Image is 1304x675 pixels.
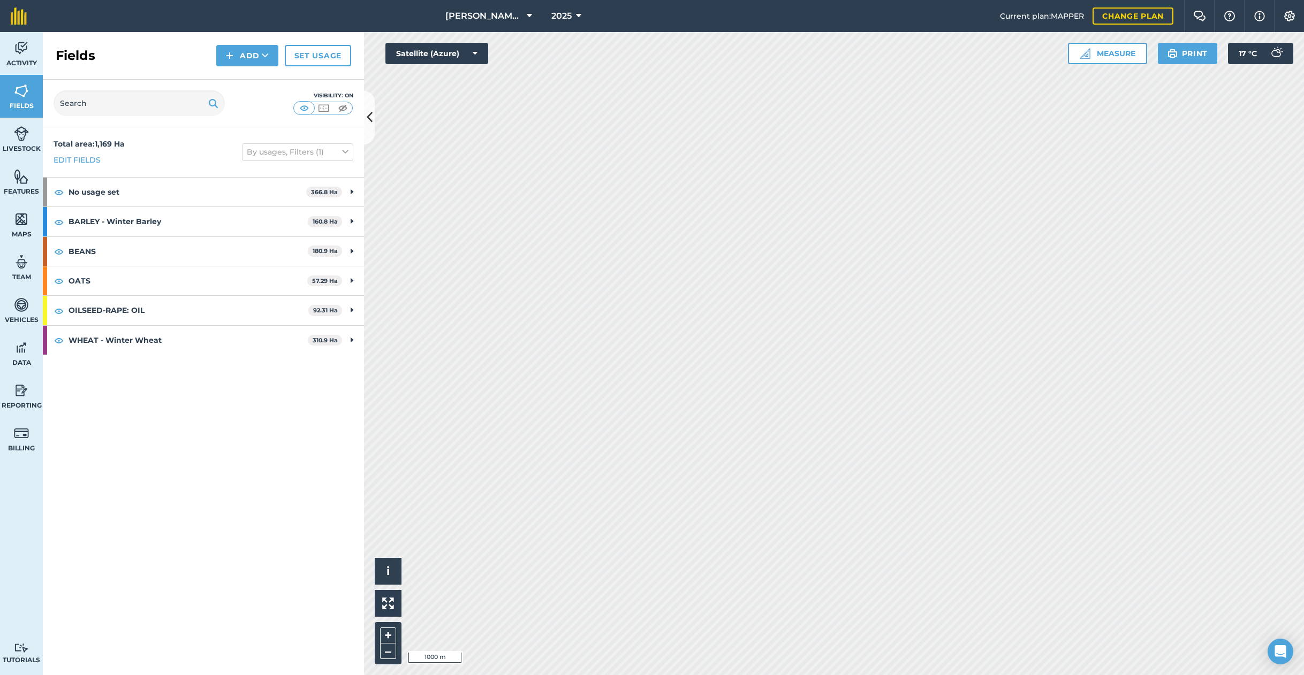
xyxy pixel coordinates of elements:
button: i [375,558,401,585]
button: Add [216,45,278,66]
img: svg+xml;base64,PD94bWwgdmVyc2lvbj0iMS4wIiBlbmNvZGluZz0idXRmLTgiPz4KPCEtLSBHZW5lcmF0b3I6IEFkb2JlIE... [14,643,29,653]
div: OILSEED-RAPE: OIL92.31 Ha [43,296,364,325]
img: A cog icon [1283,11,1296,21]
div: Visibility: On [293,91,353,100]
div: Open Intercom Messenger [1268,639,1293,664]
button: – [380,643,396,659]
img: Two speech bubbles overlapping with the left bubble in the forefront [1193,11,1206,21]
strong: BEANS [69,237,308,266]
strong: OATS [69,266,307,295]
img: svg+xml;base64,PHN2ZyB4bWxucz0iaHR0cDovL3d3dy53My5vcmcvMjAwMC9zdmciIHdpZHRoPSIxOCIgaGVpZ2h0PSIyNC... [54,186,64,198]
img: svg+xml;base64,PD94bWwgdmVyc2lvbj0iMS4wIiBlbmNvZGluZz0idXRmLTgiPz4KPCEtLSBHZW5lcmF0b3I6IEFkb2JlIE... [14,382,29,398]
img: Four arrows, one pointing top left, one top right, one bottom right and the last bottom left [382,597,394,609]
img: svg+xml;base64,PD94bWwgdmVyc2lvbj0iMS4wIiBlbmNvZGluZz0idXRmLTgiPz4KPCEtLSBHZW5lcmF0b3I6IEFkb2JlIE... [1265,43,1287,64]
strong: 92.31 Ha [313,306,338,314]
button: Print [1158,43,1218,64]
strong: OILSEED-RAPE: OIL [69,296,308,325]
span: Current plan : MAPPER [1000,10,1084,22]
img: svg+xml;base64,PHN2ZyB4bWxucz0iaHR0cDovL3d3dy53My5vcmcvMjAwMC9zdmciIHdpZHRoPSIxOCIgaGVpZ2h0PSIyNC... [54,245,64,258]
img: svg+xml;base64,PHN2ZyB4bWxucz0iaHR0cDovL3d3dy53My5vcmcvMjAwMC9zdmciIHdpZHRoPSI1NiIgaGVpZ2h0PSI2MC... [14,211,29,227]
img: svg+xml;base64,PHN2ZyB4bWxucz0iaHR0cDovL3d3dy53My5vcmcvMjAwMC9zdmciIHdpZHRoPSIxNCIgaGVpZ2h0PSIyNC... [226,49,233,62]
img: svg+xml;base64,PHN2ZyB4bWxucz0iaHR0cDovL3d3dy53My5vcmcvMjAwMC9zdmciIHdpZHRoPSI1NiIgaGVpZ2h0PSI2MC... [14,168,29,185]
strong: 180.9 Ha [313,247,338,255]
h2: Fields [56,47,95,64]
button: Satellite (Azure) [385,43,488,64]
a: Edit fields [54,154,101,166]
div: No usage set366.8 Ha [43,178,364,206]
span: 2025 [551,10,572,22]
strong: 366.8 Ha [311,188,338,196]
img: svg+xml;base64,PD94bWwgdmVyc2lvbj0iMS4wIiBlbmNvZGluZz0idXRmLTgiPz4KPCEtLSBHZW5lcmF0b3I6IEFkb2JlIE... [14,297,29,313]
img: fieldmargin Logo [11,7,27,25]
img: svg+xml;base64,PD94bWwgdmVyc2lvbj0iMS4wIiBlbmNvZGluZz0idXRmLTgiPz4KPCEtLSBHZW5lcmF0b3I6IEFkb2JlIE... [14,425,29,441]
strong: BARLEY - Winter Barley [69,207,308,236]
strong: No usage set [69,178,306,206]
strong: 57.29 Ha [312,277,338,285]
button: By usages, Filters (1) [242,143,353,160]
span: [PERSON_NAME] C [445,10,522,22]
a: Change plan [1093,7,1173,25]
img: svg+xml;base64,PHN2ZyB4bWxucz0iaHR0cDovL3d3dy53My5vcmcvMjAwMC9zdmciIHdpZHRoPSIxOSIgaGVpZ2h0PSIyNC... [1167,47,1178,60]
img: Ruler icon [1080,48,1090,59]
img: svg+xml;base64,PHN2ZyB4bWxucz0iaHR0cDovL3d3dy53My5vcmcvMjAwMC9zdmciIHdpZHRoPSIxNyIgaGVpZ2h0PSIxNy... [1254,10,1265,22]
img: svg+xml;base64,PHN2ZyB4bWxucz0iaHR0cDovL3d3dy53My5vcmcvMjAwMC9zdmciIHdpZHRoPSI1MCIgaGVpZ2h0PSI0MC... [336,103,350,113]
span: i [386,564,390,578]
img: svg+xml;base64,PHN2ZyB4bWxucz0iaHR0cDovL3d3dy53My5vcmcvMjAwMC9zdmciIHdpZHRoPSIxOSIgaGVpZ2h0PSIyNC... [208,97,218,110]
img: svg+xml;base64,PHN2ZyB4bWxucz0iaHR0cDovL3d3dy53My5vcmcvMjAwMC9zdmciIHdpZHRoPSI1NiIgaGVpZ2h0PSI2MC... [14,83,29,99]
div: BEANS180.9 Ha [43,237,364,266]
strong: 160.8 Ha [313,218,338,225]
img: svg+xml;base64,PHN2ZyB4bWxucz0iaHR0cDovL3d3dy53My5vcmcvMjAwMC9zdmciIHdpZHRoPSIxOCIgaGVpZ2h0PSIyNC... [54,304,64,317]
img: A question mark icon [1223,11,1236,21]
div: OATS57.29 Ha [43,266,364,295]
img: svg+xml;base64,PHN2ZyB4bWxucz0iaHR0cDovL3d3dy53My5vcmcvMjAwMC9zdmciIHdpZHRoPSI1MCIgaGVpZ2h0PSI0MC... [317,103,330,113]
img: svg+xml;base64,PD94bWwgdmVyc2lvbj0iMS4wIiBlbmNvZGluZz0idXRmLTgiPz4KPCEtLSBHZW5lcmF0b3I6IEFkb2JlIE... [14,254,29,270]
a: Set usage [285,45,351,66]
button: + [380,627,396,643]
button: 17 °C [1228,43,1293,64]
img: svg+xml;base64,PD94bWwgdmVyc2lvbj0iMS4wIiBlbmNvZGluZz0idXRmLTgiPz4KPCEtLSBHZW5lcmF0b3I6IEFkb2JlIE... [14,126,29,142]
div: WHEAT - Winter Wheat310.9 Ha [43,326,364,355]
img: svg+xml;base64,PD94bWwgdmVyc2lvbj0iMS4wIiBlbmNvZGluZz0idXRmLTgiPz4KPCEtLSBHZW5lcmF0b3I6IEFkb2JlIE... [14,340,29,356]
strong: WHEAT - Winter Wheat [69,326,308,355]
img: svg+xml;base64,PHN2ZyB4bWxucz0iaHR0cDovL3d3dy53My5vcmcvMjAwMC9zdmciIHdpZHRoPSIxOCIgaGVpZ2h0PSIyNC... [54,334,64,347]
img: svg+xml;base64,PHN2ZyB4bWxucz0iaHR0cDovL3d3dy53My5vcmcvMjAwMC9zdmciIHdpZHRoPSIxOCIgaGVpZ2h0PSIyNC... [54,274,64,287]
strong: Total area : 1,169 Ha [54,139,125,149]
div: BARLEY - Winter Barley160.8 Ha [43,207,364,236]
img: svg+xml;base64,PHN2ZyB4bWxucz0iaHR0cDovL3d3dy53My5vcmcvMjAwMC9zdmciIHdpZHRoPSI1MCIgaGVpZ2h0PSI0MC... [298,103,311,113]
span: 17 ° C [1239,43,1257,64]
img: svg+xml;base64,PD94bWwgdmVyc2lvbj0iMS4wIiBlbmNvZGluZz0idXRmLTgiPz4KPCEtLSBHZW5lcmF0b3I6IEFkb2JlIE... [14,40,29,56]
button: Measure [1068,43,1147,64]
strong: 310.9 Ha [313,336,338,344]
img: svg+xml;base64,PHN2ZyB4bWxucz0iaHR0cDovL3d3dy53My5vcmcvMjAwMC9zdmciIHdpZHRoPSIxOCIgaGVpZ2h0PSIyNC... [54,216,64,228]
input: Search [54,90,225,116]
